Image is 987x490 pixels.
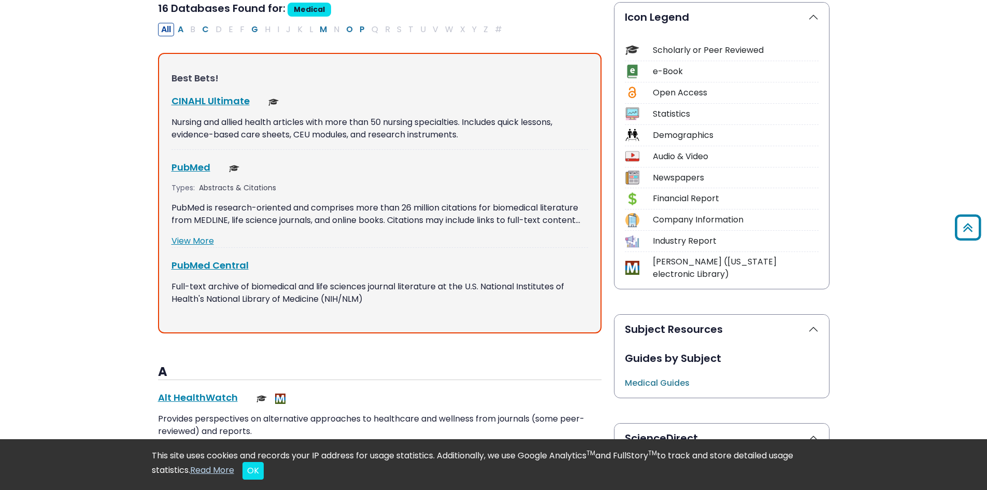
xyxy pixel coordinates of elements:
a: PubMed [171,161,210,174]
img: Scholarly or Peer Reviewed [268,97,279,107]
div: [PERSON_NAME] ([US_STATE] electronic Library) [653,256,819,281]
img: Icon Industry Report [625,234,639,248]
img: Icon Financial Report [625,192,639,206]
button: Filter Results G [248,23,261,36]
a: Read More [190,464,234,476]
img: Icon Statistics [625,107,639,121]
p: Provides perspectives on alternative approaches to healthcare and wellness from journals (some pe... [158,413,602,438]
div: Alpha-list to filter by first letter of database name [158,23,506,35]
a: CINAHL Ultimate [171,94,250,107]
div: e-Book [653,65,819,78]
a: Alt HealthWatch [158,391,238,404]
button: Subject Resources [614,315,829,344]
p: Nursing and allied health articles with more than 50 nursing specialties. Includes quick lessons,... [171,116,588,141]
img: Icon Demographics [625,128,639,142]
img: MeL (Michigan electronic Library) [275,394,285,404]
button: ScienceDirect [614,424,829,453]
img: Icon Scholarly or Peer Reviewed [625,43,639,57]
a: Back to Top [951,219,984,236]
div: Financial Report [653,192,819,205]
span: Medical [288,3,331,17]
a: PubMed Central [171,259,249,272]
div: Open Access [653,87,819,99]
div: Demographics [653,129,819,142]
p: PubMed is research-oriented and comprises more than 26 million citations for biomedical literatur... [171,202,588,227]
p: Full-text archive of biomedical and life sciences journal literature at the U.S. National Institu... [171,281,588,305]
button: Close [242,462,264,480]
button: All [158,23,174,36]
h3: A [158,365,602,380]
div: Statistics [653,108,819,120]
a: View More [171,235,214,247]
img: Scholarly or Peer Reviewed [229,163,239,174]
div: Abstracts & Citations [199,183,278,193]
img: Icon e-Book [625,64,639,78]
a: Medical Guides [625,377,690,389]
h2: Guides by Subject [625,352,819,365]
button: Filter Results C [199,23,212,36]
button: Filter Results O [343,23,356,36]
h3: Best Bets! [171,73,588,84]
div: This site uses cookies and records your IP address for usage statistics. Additionally, we use Goo... [152,450,836,480]
div: Company Information [653,214,819,226]
div: Industry Report [653,235,819,247]
button: Filter Results A [175,23,187,36]
sup: TM [587,449,595,457]
img: Icon Open Access [626,86,639,100]
button: Icon Legend [614,3,829,32]
span: Types: [171,183,195,193]
img: Icon Newspapers [625,171,639,185]
span: 16 Databases Found for: [158,1,285,16]
img: Icon Company Information [625,213,639,227]
div: Scholarly or Peer Reviewed [653,44,819,57]
img: Icon Audio & Video [625,149,639,163]
img: Scholarly or Peer Reviewed [256,394,267,404]
div: Newspapers [653,172,819,184]
sup: TM [648,449,657,457]
button: Filter Results P [356,23,368,36]
img: Icon MeL (Michigan electronic Library) [625,261,639,275]
div: Audio & Video [653,150,819,163]
button: Filter Results M [317,23,330,36]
